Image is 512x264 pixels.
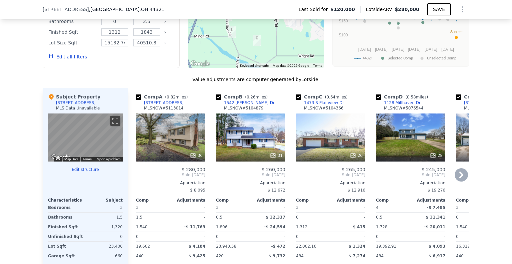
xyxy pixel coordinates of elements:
[48,213,84,222] div: Bathrooms
[426,215,445,220] span: $ 31,341
[172,232,205,241] div: -
[144,100,184,105] div: [STREET_ADDRESS]
[304,100,344,105] div: 1473 S Plainview Dr
[189,244,205,249] span: $ 4,184
[296,205,299,210] span: 3
[424,225,445,229] span: -$ 20,011
[456,3,469,16] button: Show Options
[429,254,445,258] span: $ 6,917
[296,225,307,229] span: 1,312
[264,225,285,229] span: -$ 24,594
[397,15,399,19] text: F
[269,254,285,258] span: $ 9,732
[363,56,373,61] text: 44321
[388,56,413,61] text: Selected Comp
[296,100,344,105] a: 1473 S Plainview Dr
[189,254,205,258] span: $ 9,425
[427,3,451,15] button: SAVE
[388,15,391,19] text: D
[48,167,123,172] button: Edit structure
[429,244,445,249] span: $ 4,093
[48,17,97,26] div: Bathrooms
[190,188,205,193] span: $ 8,095
[456,234,459,239] span: 0
[313,64,322,67] a: Terms
[296,244,316,249] span: 22,002.16
[87,203,123,212] div: 3
[350,152,363,159] div: 26
[56,100,96,105] div: [STREET_ADDRESS]
[376,93,431,100] div: Comp D
[366,6,395,13] span: Lotside ARV
[56,105,100,111] div: MLS Data Unavailable
[172,213,205,222] div: -
[189,59,211,68] img: Google
[48,222,84,232] div: Finished Sqft
[271,244,285,249] span: -$ 472
[331,198,365,203] div: Adjustments
[172,203,205,212] div: -
[139,7,164,12] span: , OH 44321
[182,167,205,172] span: $ 280,000
[216,100,275,105] a: 1542 [PERSON_NAME] Dr
[339,33,348,37] text: $100
[330,6,355,13] span: $120,000
[251,198,285,203] div: Adjustments
[216,225,227,229] span: 1,806
[48,27,97,37] div: Finished Sqft
[48,113,123,162] div: Street View
[441,47,454,52] text: [DATE]
[296,234,299,239] span: 0
[397,20,400,24] text: H
[48,198,85,203] div: Characteristics
[403,95,431,99] span: ( miles)
[48,93,100,100] div: Subject Property
[296,198,331,203] div: Comp
[64,157,78,162] button: Map Data
[262,167,285,172] span: $ 260,000
[226,24,238,40] div: 2121 S Cleveland Massillon Rd
[299,6,331,13] span: Last Sold for
[332,232,365,241] div: -
[43,6,89,13] span: [STREET_ADDRESS]
[376,225,387,229] span: 1,728
[167,95,176,99] span: 0.82
[395,7,419,12] span: $280,000
[216,172,285,178] span: Sold [DATE]
[56,157,60,160] button: Keyboard shortcuts
[296,254,304,258] span: 484
[296,172,365,178] span: Sold [DATE]
[375,47,388,52] text: [DATE]
[216,180,285,186] div: Appreciation
[296,180,365,186] div: Appreciation
[82,157,92,161] a: Terms
[376,205,379,210] span: 4
[376,100,421,105] a: 1128 Millhaven Dr
[216,198,251,203] div: Comp
[48,53,87,60] button: Edit all filters
[285,12,298,29] div: 1566 Sunnyacres Rd
[348,188,365,193] span: $ 12,916
[216,234,219,239] span: 0
[349,244,365,249] span: $ 1,324
[48,242,84,251] div: Lot Sqft
[189,59,211,68] a: Open this area in Google Maps (opens a new window)
[87,232,123,241] div: 0
[273,64,309,67] span: Map data ©2025 Google
[296,213,329,222] div: 0
[252,232,285,241] div: -
[48,38,97,47] div: Lot Size Sqft
[216,213,249,222] div: 0.5
[422,167,445,172] span: $ 245,000
[136,234,139,239] span: 0
[136,180,205,186] div: Appreciation
[384,100,421,105] div: 1128 Millhaven Dr
[242,95,270,99] span: ( miles)
[332,203,365,212] div: -
[48,203,84,212] div: Bedrooms
[43,76,469,83] div: Value adjustments are computer generated by Lotside .
[456,213,489,222] div: 0
[342,167,365,172] span: $ 265,000
[87,251,123,261] div: 660
[136,254,144,258] span: 440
